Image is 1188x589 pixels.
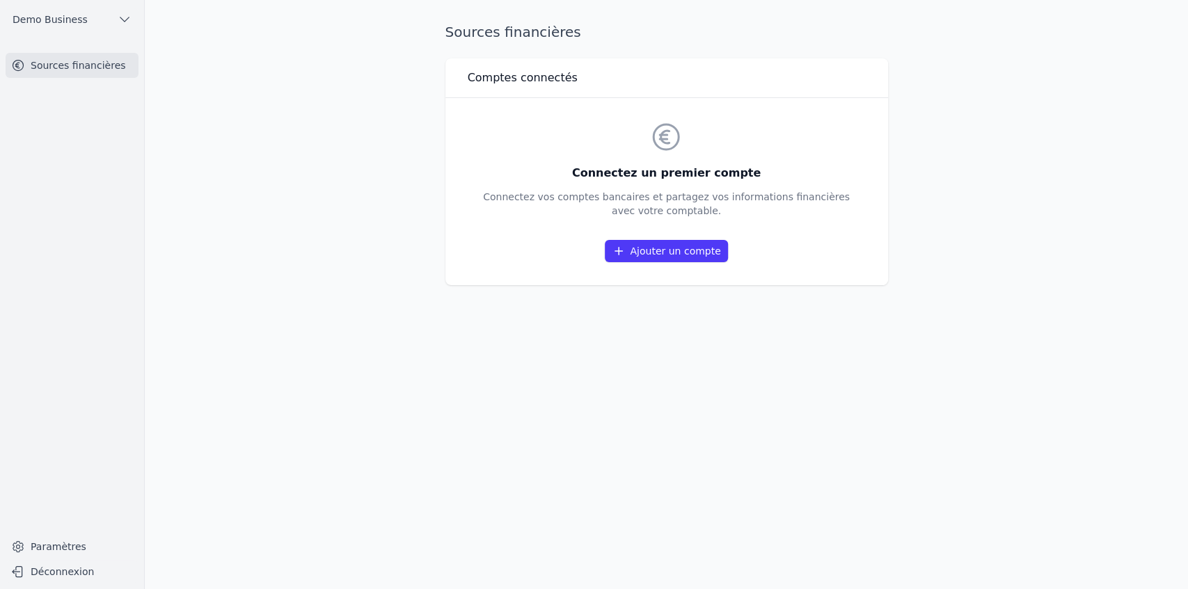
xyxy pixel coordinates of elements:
h1: Sources financières [445,22,581,42]
span: Demo Business [13,13,88,26]
button: Demo Business [6,8,138,31]
a: Ajouter un compte [605,240,727,262]
h3: Connectez un premier compte [483,165,850,181]
h3: Comptes connectés [468,70,578,86]
a: Paramètres [6,535,138,558]
p: Connectez vos comptes bancaires et partagez vos informations financières avec votre comptable. [483,190,850,218]
a: Sources financières [6,53,138,78]
button: Déconnexion [6,560,138,583]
